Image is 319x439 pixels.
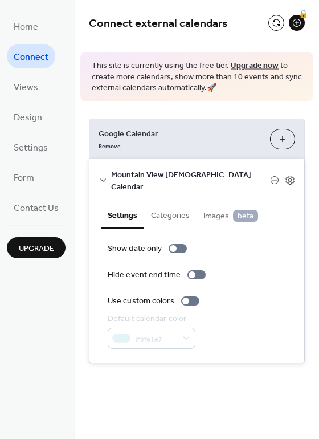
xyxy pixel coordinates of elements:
[7,44,55,68] a: Connect
[108,269,181,281] div: Hide event end time
[7,74,45,99] a: Views
[108,313,193,325] div: Default calendar color
[14,109,42,127] span: Design
[89,13,228,35] span: Connect external calendars
[92,60,302,94] span: This site is currently using the free tier. to create more calendars, show more than 10 events an...
[7,104,49,129] a: Design
[108,295,174,307] div: Use custom colors
[7,237,66,258] button: Upgrade
[14,169,34,187] span: Form
[231,58,279,74] a: Upgrade now
[7,14,45,38] a: Home
[197,201,265,228] button: Images beta
[99,128,261,140] span: Google Calendar
[111,169,270,193] span: Mountain View [DEMOGRAPHIC_DATA] Calendar
[108,243,162,255] div: Show date only
[7,195,66,219] a: Contact Us
[19,243,54,255] span: Upgrade
[233,210,258,222] span: beta
[203,210,258,222] span: Images
[7,135,55,159] a: Settings
[99,142,121,150] span: Remove
[101,201,144,229] button: Settings
[14,139,48,157] span: Settings
[14,79,38,96] span: Views
[144,201,197,227] button: Categories
[7,165,41,189] a: Form
[14,200,59,217] span: Contact Us
[14,48,48,66] span: Connect
[14,18,38,36] span: Home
